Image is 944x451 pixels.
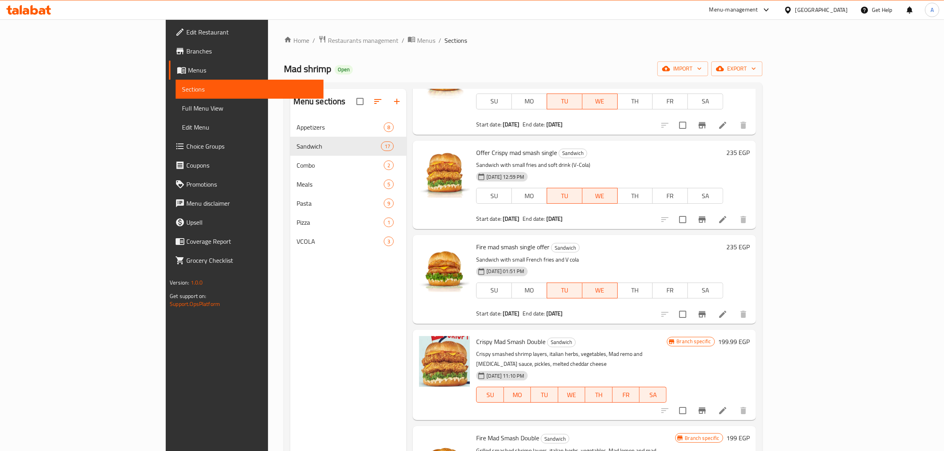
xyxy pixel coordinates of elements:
span: Coverage Report [186,237,317,246]
a: Restaurants management [318,35,398,46]
span: 1.0.0 [191,277,203,288]
button: TU [547,283,582,298]
a: Branches [169,42,324,61]
div: items [384,180,394,189]
span: FR [656,285,685,296]
span: Fire Mad Smash Double [476,432,539,444]
div: Pasta9 [290,194,407,213]
a: Menus [408,35,435,46]
button: TH [585,387,612,403]
button: SA [640,387,666,403]
button: import [657,61,708,76]
span: Menus [417,36,435,45]
span: Edit Menu [182,122,317,132]
button: Add section [387,92,406,111]
span: TU [550,190,579,202]
p: Sandwich with small French fries and V cola [476,255,723,265]
div: Combo2 [290,156,407,175]
b: [DATE] [546,214,563,224]
span: 9 [384,200,393,207]
span: Start date: [476,308,502,319]
li: / [402,36,404,45]
a: Full Menu View [176,99,324,118]
nav: Menu sections [290,115,407,254]
b: [DATE] [503,119,519,130]
span: Open [335,66,353,73]
button: SA [687,94,723,109]
div: Sandwich [559,149,587,158]
span: Sandwich [297,141,381,151]
b: [DATE] [546,119,563,130]
div: Pizza1 [290,213,407,232]
span: TU [550,285,579,296]
span: TH [588,389,609,401]
span: Sandwich [551,243,579,252]
span: 8 [384,124,393,131]
span: WE [586,190,615,202]
span: Meals [297,180,384,189]
span: Start date: [476,214,502,224]
a: Coverage Report [169,232,324,251]
span: MO [507,389,528,401]
button: Branch-specific-item [693,401,712,420]
div: [GEOGRAPHIC_DATA] [795,6,848,14]
a: Edit Restaurant [169,23,324,42]
span: Promotions [186,180,317,189]
div: items [384,161,394,170]
h6: 235 EGP [726,147,750,158]
a: Promotions [169,175,324,194]
span: SU [480,285,509,296]
span: VCOLA [297,237,384,246]
div: Meals5 [290,175,407,194]
button: export [711,61,762,76]
span: TU [550,96,579,107]
button: TH [617,94,653,109]
a: Upsell [169,213,324,232]
a: Sections [176,80,324,99]
span: Sections [182,84,317,94]
span: Sandwich [548,338,575,347]
span: [DATE] 01:51 PM [483,268,527,275]
div: items [384,122,394,132]
a: Edit menu item [718,215,728,224]
span: TU [534,389,555,401]
p: Sandwich with small fries and soft drink (V-Cola) [476,160,723,170]
a: Edit menu item [718,120,728,130]
span: Offer Crispy mad smash single [476,147,557,159]
div: Sandwich17 [290,137,407,156]
span: 3 [384,238,393,245]
span: Branches [186,46,317,56]
img: Fire mad smash single offer [419,241,470,292]
a: Support.OpsPlatform [170,299,220,309]
span: Sections [444,36,467,45]
span: SU [480,389,500,401]
div: items [384,218,394,227]
button: Branch-specific-item [693,305,712,324]
span: Coupons [186,161,317,170]
span: Fire mad smash single offer [476,241,550,253]
a: Edit Menu [176,118,324,137]
button: delete [734,305,753,324]
div: Appetizers8 [290,118,407,137]
b: [DATE] [503,214,519,224]
span: Restaurants management [328,36,398,45]
span: End date: [523,308,545,319]
span: Select to update [674,211,691,228]
span: 17 [381,143,393,150]
span: Menus [188,65,317,75]
nav: breadcrumb [284,35,762,46]
span: TH [621,96,650,107]
span: 1 [384,219,393,226]
button: SU [476,387,504,403]
span: Choice Groups [186,141,317,151]
b: [DATE] [503,308,519,319]
span: Branch specific [682,434,723,442]
span: Branch specific [674,338,714,345]
span: 2 [384,162,393,169]
button: WE [582,283,618,298]
span: TH [621,190,650,202]
button: TU [547,94,582,109]
span: Edit Restaurant [186,27,317,37]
